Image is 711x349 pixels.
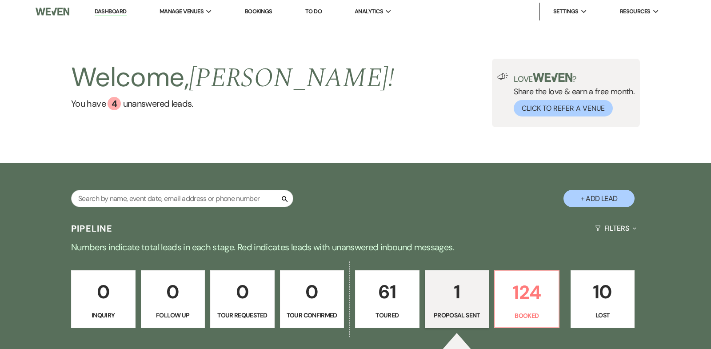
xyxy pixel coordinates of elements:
a: Bookings [245,8,272,15]
span: Manage Venues [160,7,204,16]
p: Tour Requested [216,310,269,320]
a: 1Proposal Sent [425,270,489,328]
a: 10Lost [571,270,635,328]
a: 0Follow Up [141,270,205,328]
a: 61Toured [355,270,419,328]
img: Weven Logo [36,2,69,21]
a: 0Tour Confirmed [280,270,344,328]
a: To Do [305,8,322,15]
p: Proposal Sent [431,310,483,320]
div: 4 [108,97,121,110]
p: 0 [286,277,339,307]
a: You have 4 unanswered leads. [71,97,394,110]
p: 1 [431,277,483,307]
p: Toured [361,310,414,320]
p: Tour Confirmed [286,310,339,320]
p: 10 [576,277,629,307]
p: 0 [147,277,200,307]
div: Share the love & earn a free month. [508,73,635,116]
span: Analytics [355,7,383,16]
p: 0 [216,277,269,307]
span: [PERSON_NAME] ! [189,58,394,99]
button: + Add Lead [563,190,635,207]
h3: Pipeline [71,222,113,235]
p: Follow Up [147,310,200,320]
p: 124 [500,277,553,307]
p: 0 [77,277,130,307]
p: Lost [576,310,629,320]
span: Resources [620,7,651,16]
img: loud-speaker-illustration.svg [497,73,508,80]
p: 61 [361,277,414,307]
a: 124Booked [494,270,559,328]
p: Inquiry [77,310,130,320]
h2: Welcome, [71,59,394,97]
a: 0Tour Requested [210,270,275,328]
p: Booked [500,311,553,321]
button: Filters [591,217,640,240]
a: Dashboard [95,8,127,16]
p: Love ? [514,73,635,83]
img: weven-logo-green.svg [533,73,572,82]
p: Numbers indicate total leads in each stage. Red indicates leads with unanswered inbound messages. [36,240,675,254]
a: 0Inquiry [71,270,136,328]
input: Search by name, event date, email address or phone number [71,190,293,207]
span: Settings [553,7,579,16]
button: Click to Refer a Venue [514,100,613,116]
